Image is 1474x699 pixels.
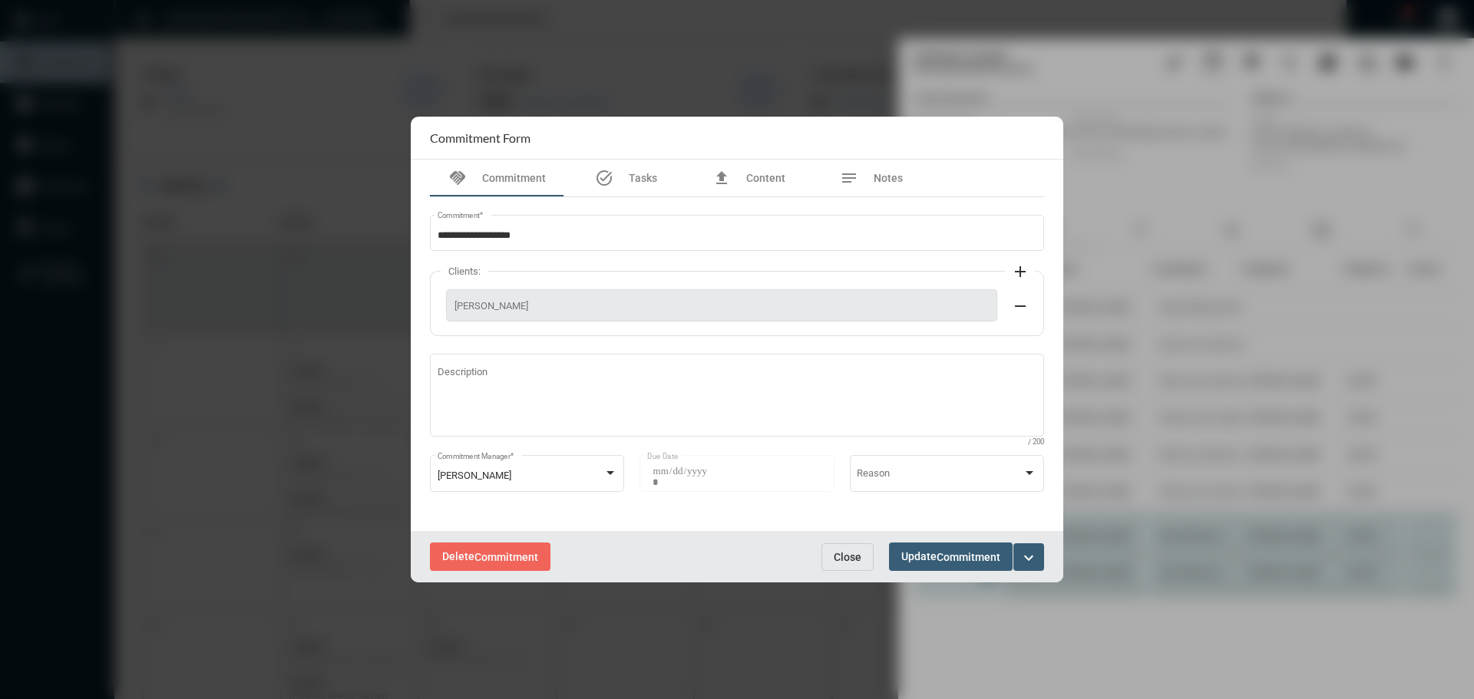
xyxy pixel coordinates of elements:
mat-icon: handshake [448,169,467,187]
span: [PERSON_NAME] [438,470,511,481]
span: Update [901,550,1000,562]
span: Commitment [937,551,1000,563]
label: Clients: [441,265,488,277]
mat-icon: remove [1011,297,1029,315]
mat-icon: notes [840,169,858,187]
mat-icon: add [1011,262,1029,281]
span: Content [746,172,785,184]
h2: Commitment Form [430,130,530,145]
span: Commitment [482,172,546,184]
mat-hint: / 200 [1028,438,1044,447]
span: Notes [874,172,903,184]
span: Delete [442,550,538,562]
mat-icon: task_alt [595,169,613,187]
button: DeleteCommitment [430,542,550,571]
span: Tasks [629,172,657,184]
mat-icon: file_upload [712,169,731,187]
span: [PERSON_NAME] [454,300,989,312]
mat-icon: expand_more [1020,549,1038,567]
span: Close [834,551,861,563]
button: UpdateCommitment [889,542,1013,571]
button: Close [821,543,874,571]
span: Commitment [474,551,538,563]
